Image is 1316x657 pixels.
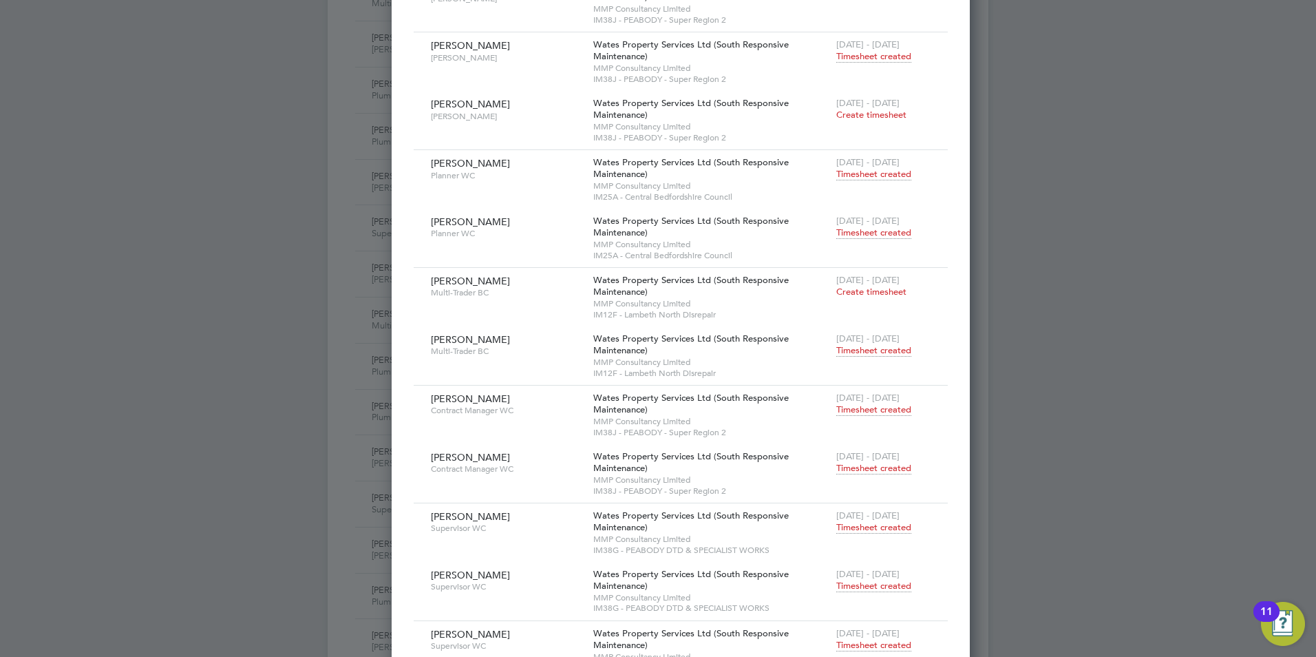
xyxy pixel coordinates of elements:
[431,275,510,287] span: [PERSON_NAME]
[431,346,583,357] span: Multi-Trader BC
[836,227,911,239] span: Timesheet created
[431,216,510,228] span: [PERSON_NAME]
[593,627,789,651] span: Wates Property Services Ltd (South Responsive Maintenance)
[431,569,510,581] span: [PERSON_NAME]
[431,523,583,534] span: Supervisor WC
[836,510,900,521] span: [DATE] - [DATE]
[593,416,829,427] span: MMP Consultancy Limited
[593,3,829,14] span: MMP Consultancy Limited
[836,521,911,534] span: Timesheet created
[593,427,829,438] span: IM38J - PEABODY - Super Region 2
[431,98,510,110] span: [PERSON_NAME]
[431,111,583,122] span: [PERSON_NAME]
[431,463,583,474] span: Contract Manager WC
[593,74,829,85] span: IM38J - PEABODY - Super Region 2
[593,298,829,309] span: MMP Consultancy Limited
[836,215,900,227] span: [DATE] - [DATE]
[836,404,911,416] span: Timesheet created
[593,392,789,415] span: Wates Property Services Ltd (South Responsive Maintenance)
[431,52,583,63] span: [PERSON_NAME]
[593,592,829,603] span: MMP Consultancy Limited
[431,628,510,640] span: [PERSON_NAME]
[593,39,789,62] span: Wates Property Services Ltd (South Responsive Maintenance)
[593,603,829,614] span: IM38G - PEABODY DTD & SPECIALIST WORKS
[836,286,906,298] span: Create timesheet
[836,39,900,50] span: [DATE] - [DATE]
[593,333,789,356] span: Wates Property Services Ltd (South Responsive Maintenance)
[431,581,583,592] span: Supervisor WC
[836,627,900,639] span: [DATE] - [DATE]
[836,274,900,286] span: [DATE] - [DATE]
[431,640,583,651] span: Supervisor WC
[431,451,510,463] span: [PERSON_NAME]
[431,510,510,523] span: [PERSON_NAME]
[836,50,911,63] span: Timesheet created
[593,215,789,238] span: Wates Property Services Ltd (South Responsive Maintenance)
[836,450,900,462] span: [DATE] - [DATE]
[1261,602,1305,646] button: Open Resource Center, 11 new notifications
[593,250,829,261] span: IM25A - Central Bedfordshire Council
[431,228,583,239] span: Planner WC
[431,405,583,416] span: Contract Manager WC
[431,333,510,346] span: [PERSON_NAME]
[593,545,829,556] span: IM38G - PEABODY DTD & SPECIALIST WORKS
[836,333,900,344] span: [DATE] - [DATE]
[593,450,789,474] span: Wates Property Services Ltd (South Responsive Maintenance)
[836,168,911,180] span: Timesheet created
[431,287,583,298] span: Multi-Trader BC
[593,191,829,202] span: IM25A - Central Bedfordshire Council
[593,180,829,191] span: MMP Consultancy Limited
[836,156,900,168] span: [DATE] - [DATE]
[431,170,583,181] span: Planner WC
[593,534,829,545] span: MMP Consultancy Limited
[836,109,906,121] span: Create timesheet
[836,344,911,357] span: Timesheet created
[836,97,900,109] span: [DATE] - [DATE]
[836,392,900,404] span: [DATE] - [DATE]
[431,157,510,169] span: [PERSON_NAME]
[593,474,829,486] span: MMP Consultancy Limited
[593,357,829,368] span: MMP Consultancy Limited
[836,462,911,474] span: Timesheet created
[593,121,829,132] span: MMP Consultancy Limited
[593,486,829,497] span: IM38J - PEABODY - Super Region 2
[593,239,829,250] span: MMP Consultancy Limited
[836,568,900,580] span: [DATE] - [DATE]
[836,580,911,592] span: Timesheet created
[431,393,510,405] span: [PERSON_NAME]
[593,14,829,25] span: IM38J - PEABODY - Super Region 2
[593,63,829,74] span: MMP Consultancy Limited
[593,132,829,143] span: IM38J - PEABODY - Super Region 2
[1260,612,1273,629] div: 11
[593,368,829,379] span: IM12F - Lambeth North Disrepair
[431,39,510,52] span: [PERSON_NAME]
[593,274,789,298] span: Wates Property Services Ltd (South Responsive Maintenance)
[836,639,911,651] span: Timesheet created
[593,156,789,180] span: Wates Property Services Ltd (South Responsive Maintenance)
[593,309,829,320] span: IM12F - Lambeth North Disrepair
[593,510,789,533] span: Wates Property Services Ltd (South Responsive Maintenance)
[593,97,789,121] span: Wates Property Services Ltd (South Responsive Maintenance)
[593,568,789,592] span: Wates Property Services Ltd (South Responsive Maintenance)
